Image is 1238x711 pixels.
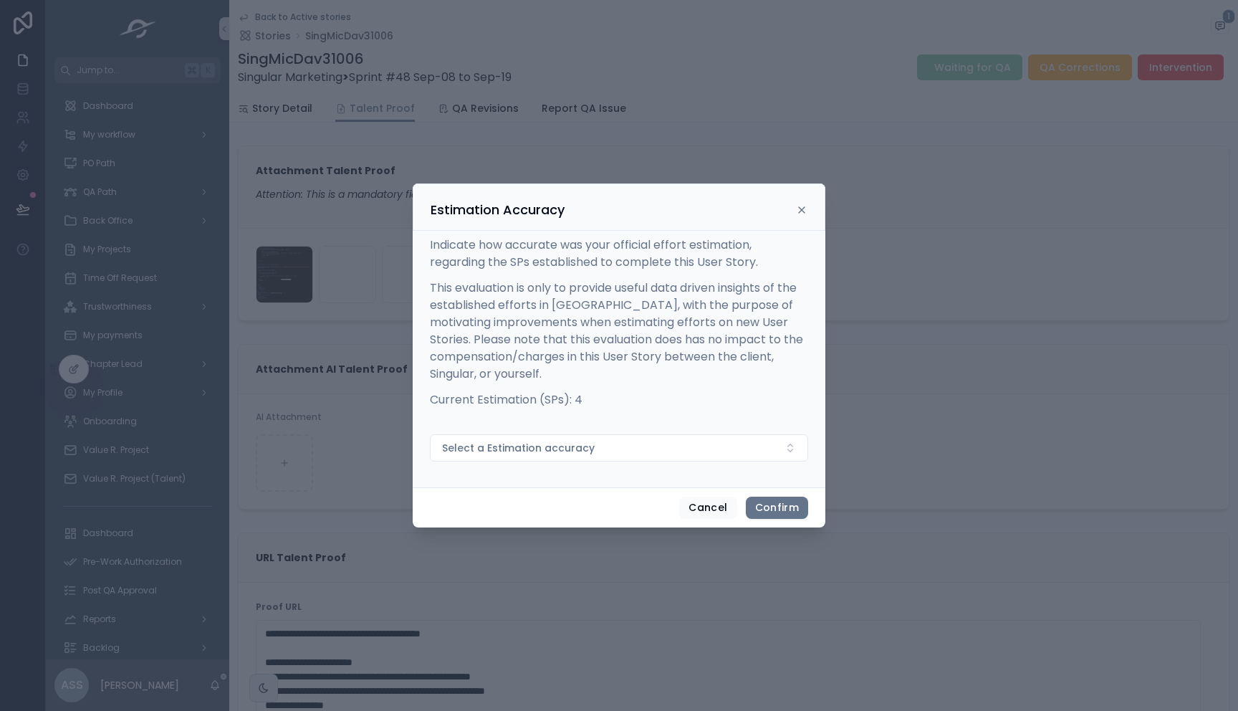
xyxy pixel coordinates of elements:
[679,497,736,520] button: Cancel
[431,201,565,219] h3: Estimation Accuracy
[430,237,808,271] p: Indicate how accurate was your official effort estimation, regarding the SPs established to compl...
[746,497,808,520] button: Confirm
[430,434,808,462] button: Select Button
[430,391,808,409] p: Current Estimation (SPs): 4
[430,280,808,383] p: This evaluation is only to provide useful data driven insights of the established efforts in [GEO...
[442,441,595,455] span: Select a Estimation accuracy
